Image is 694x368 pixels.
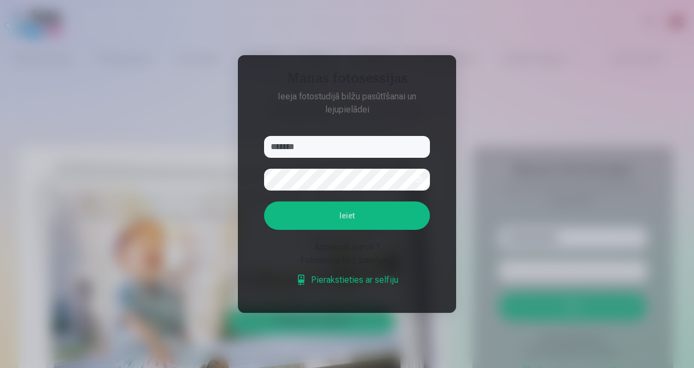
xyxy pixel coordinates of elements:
[264,201,430,230] button: Ieiet
[253,90,441,116] p: Ieeja fotostudijā bilžu pasūtīšanai un lejupielādei
[296,274,398,287] a: Pierakstieties ar selfiju
[253,70,441,90] h4: Manas fotosessijas
[264,254,430,267] div: Fotosesija bez paroles ?
[264,241,430,254] div: Aizmirsāt paroli ?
